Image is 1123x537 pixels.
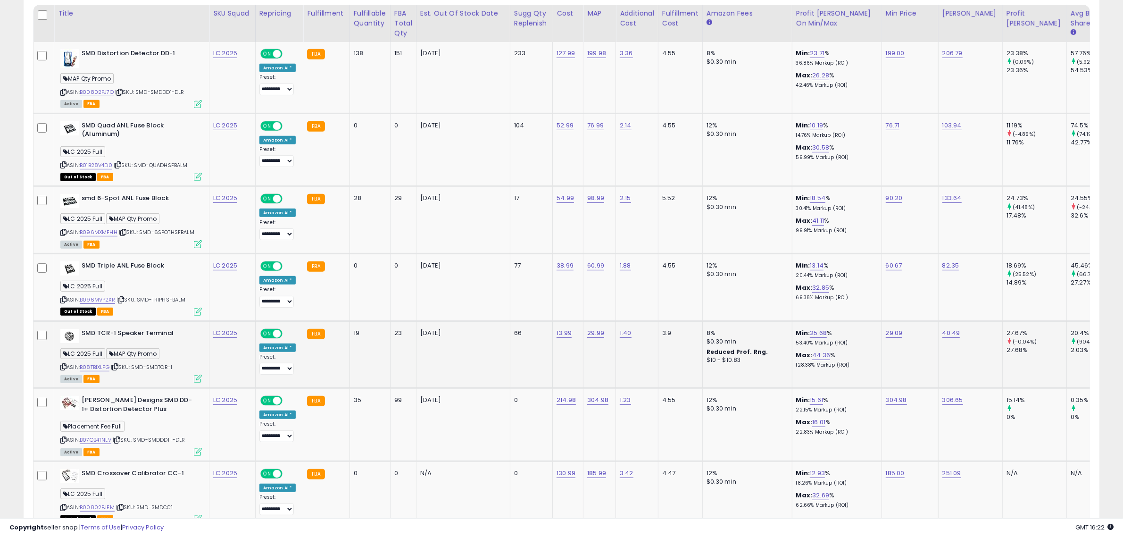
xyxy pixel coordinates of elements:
[707,49,785,58] div: 8%
[796,227,874,234] p: 99.91% Markup (ROI)
[886,469,905,478] a: 185.00
[662,261,695,270] div: 4.55
[796,395,810,404] b: Min:
[886,261,902,270] a: 60.67
[1071,121,1109,130] div: 74.5%
[1077,338,1104,345] small: (904.93%)
[796,272,874,279] p: 20.44% Markup (ROI)
[259,484,296,492] div: Amazon AI *
[514,329,546,337] div: 66
[82,469,196,480] b: SMD Crossover Calibrator CC-1
[213,328,237,338] a: LC 2025
[420,396,503,404] p: [DATE]
[394,329,409,337] div: 23
[1007,329,1066,337] div: 27.67%
[810,328,827,338] a: 25.68
[60,469,79,483] img: 417lh82e5JL._SL40_.jpg
[115,88,184,96] span: | SKU: SMD-SMDDD1-DLR
[1007,194,1066,202] div: 24.73%
[420,49,503,58] p: [DATE]
[810,121,823,130] a: 10.19
[812,143,829,152] a: 30.58
[82,396,196,416] b: [PERSON_NAME] Designs SMD DD-1+ Distortion Detector Plus
[60,261,202,315] div: ASIN:
[97,308,113,316] span: FBA
[281,329,296,337] span: OFF
[80,296,115,304] a: B096MVP2XR
[307,194,324,204] small: FBA
[106,348,159,359] span: MAP Qty Promo
[60,100,82,108] span: All listings currently available for purchase on Amazon
[259,344,296,352] div: Amazon AI *
[1071,28,1076,37] small: Avg BB Share.
[557,469,575,478] a: 130.99
[707,194,785,202] div: 12%
[587,193,604,203] a: 98.99
[261,329,273,337] span: ON
[259,494,296,515] div: Preset:
[60,213,105,224] span: LC 2025 Full
[119,228,194,236] span: | SKU: SMD-6SPOTHSFBALM
[1071,211,1109,220] div: 32.6%
[60,121,79,135] img: 41ls0PfzKML._SL40_.jpg
[82,194,196,205] b: smd 6-Spot ANL Fuse Block
[122,523,164,532] a: Privacy Policy
[1071,8,1105,28] div: Avg BB Share
[60,121,202,180] div: ASIN:
[514,469,546,478] div: 0
[213,395,237,405] a: LC 2025
[796,193,810,202] b: Min:
[810,261,824,270] a: 13.14
[394,261,409,270] div: 0
[707,348,768,356] b: Reduced Prof. Rng.
[307,8,345,18] div: Fulfillment
[707,130,785,138] div: $0.30 min
[116,503,173,511] span: | SKU: SMD-SMDCC1
[259,74,296,95] div: Preset:
[106,213,159,224] span: MAP Qty Promo
[259,146,296,168] div: Preset:
[707,469,785,478] div: 12%
[707,329,785,337] div: 8%
[557,193,574,203] a: 54.99
[810,469,825,478] a: 12.93
[307,49,324,59] small: FBA
[796,351,874,369] div: %
[886,328,903,338] a: 29.09
[662,49,695,58] div: 4.55
[83,241,100,249] span: FBA
[587,395,608,405] a: 304.98
[1071,469,1102,478] div: N/A
[942,8,998,18] div: [PERSON_NAME]
[354,261,383,270] div: 0
[620,395,631,405] a: 1.23
[354,469,383,478] div: 0
[281,195,296,203] span: OFF
[60,396,79,410] img: 41u63R81vSL._SL40_.jpg
[80,436,111,444] a: B07QB4TNLV
[662,121,695,130] div: 4.55
[587,328,604,338] a: 29.99
[796,480,874,487] p: 18.26% Markup (ROI)
[213,193,237,203] a: LC 2025
[1007,8,1063,28] div: Profit [PERSON_NAME]
[1077,270,1098,278] small: (66.7%)
[620,328,632,338] a: 1.40
[420,194,503,202] p: [DATE]
[1071,346,1109,354] div: 2.03%
[83,100,100,108] span: FBA
[812,491,829,500] a: 32.69
[796,205,874,212] p: 30.41% Markup (ROI)
[707,337,785,346] div: $0.30 min
[113,436,185,444] span: | SKU: SMD-SMDDD1+-DLR
[60,308,96,316] span: All listings that are currently out of stock and unavailable for purchase on Amazon
[587,49,606,58] a: 199.98
[812,351,830,360] a: 44.36
[1071,66,1109,75] div: 54.53%
[812,216,824,226] a: 41.11
[796,143,813,152] b: Max:
[420,121,503,130] p: [DATE]
[796,491,874,509] div: %
[796,49,874,67] div: %
[587,121,604,130] a: 76.99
